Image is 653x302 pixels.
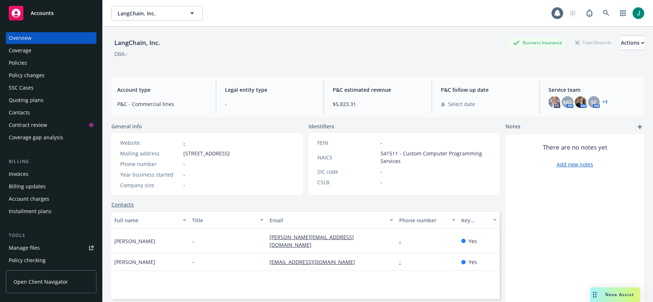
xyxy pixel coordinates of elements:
div: Tools [6,232,96,239]
button: LangChain, Inc. [111,6,203,20]
img: photo [633,7,644,19]
span: - [381,178,382,186]
span: [PERSON_NAME] [114,258,155,266]
img: photo [549,96,560,108]
span: [STREET_ADDRESS] [183,150,230,157]
div: Manage files [9,242,40,254]
div: Email [270,216,385,224]
div: Policy changes [9,69,45,81]
a: Invoices [6,168,96,180]
div: Drag to move [590,287,599,302]
div: Installment plans [9,205,51,217]
div: Account charges [9,193,49,205]
span: LangChain, Inc. [118,10,181,17]
span: - [192,258,194,266]
div: Mailing address [120,150,180,157]
div: Coverage gap analysis [9,132,63,143]
div: LangChain, Inc. [111,38,163,48]
div: Policy checking [9,254,46,266]
a: - [399,238,407,245]
a: Search [599,6,614,20]
a: Overview [6,32,96,44]
button: Full name [111,211,189,229]
div: Billing updates [9,181,46,192]
span: There are no notes yet [543,143,607,152]
div: SIC code [317,168,378,175]
span: Identifiers [309,122,334,130]
a: [EMAIL_ADDRESS][DOMAIN_NAME] [270,258,361,265]
span: - [225,100,315,108]
div: Website [120,139,180,147]
button: Email [267,211,396,229]
a: Installment plans [6,205,96,217]
a: - [183,139,185,146]
button: Key contact [458,211,500,229]
div: Business Insurance [509,38,566,47]
span: - [381,139,382,147]
img: photo [575,96,587,108]
span: Service team [549,86,638,94]
a: Quoting plans [6,94,96,106]
div: Quoting plans [9,94,43,106]
a: Coverage [6,45,96,56]
span: Open Client Navigator [14,278,68,286]
a: Billing updates [6,181,96,192]
a: [PERSON_NAME][EMAIL_ADDRESS][DOMAIN_NAME] [270,234,354,248]
div: Billing [6,158,96,165]
div: SSC Cases [9,82,34,94]
a: Contacts [111,201,134,208]
a: Switch app [616,6,630,20]
span: Nova Assist [605,291,634,298]
span: General info [111,122,142,130]
span: - [183,160,185,168]
span: - [381,168,382,175]
a: Accounts [6,3,96,23]
span: $5,823.31 [333,100,423,108]
div: FEIN [317,139,378,147]
a: Manage files [6,242,96,254]
span: Legal entity type [225,86,315,94]
span: P&C estimated revenue [333,86,423,94]
div: Full name [114,216,178,224]
span: - [183,181,185,189]
span: - [183,171,185,178]
div: Invoices [9,168,28,180]
div: Coverage [9,45,31,56]
div: Year business started [120,171,180,178]
a: Contacts [6,107,96,118]
span: [PERSON_NAME] [114,237,155,245]
span: P&C - Commercial lines [117,100,207,108]
span: Account type [117,86,207,94]
div: Contract review [9,119,47,131]
div: NAICS [317,154,378,161]
span: P&C follow up date [441,86,531,94]
div: Company size [120,181,180,189]
a: Policies [6,57,96,69]
button: Actions [621,35,644,50]
span: MQ [563,98,572,106]
div: CSLB [317,178,378,186]
span: Notes [505,122,520,131]
span: SF [591,98,596,106]
a: Contract review [6,119,96,131]
span: Yes [469,258,477,266]
span: 541511 - Custom Computer Programming Services [381,150,491,165]
a: - [399,258,407,265]
div: Actions [621,36,644,50]
div: Key contact [461,216,489,224]
div: Total Rewards [572,38,615,47]
a: Account charges [6,193,96,205]
a: Start snowing [565,6,580,20]
button: Phone number [396,211,458,229]
span: Select date [448,100,475,108]
a: Coverage gap analysis [6,132,96,143]
span: Accounts [31,10,54,16]
a: Policy changes [6,69,96,81]
a: add [635,122,644,131]
a: +1 [603,100,608,104]
a: Add new notes [557,161,593,168]
a: Policy checking [6,254,96,266]
div: Contacts [9,107,30,118]
div: Policies [9,57,27,69]
div: Phone number [120,160,180,168]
